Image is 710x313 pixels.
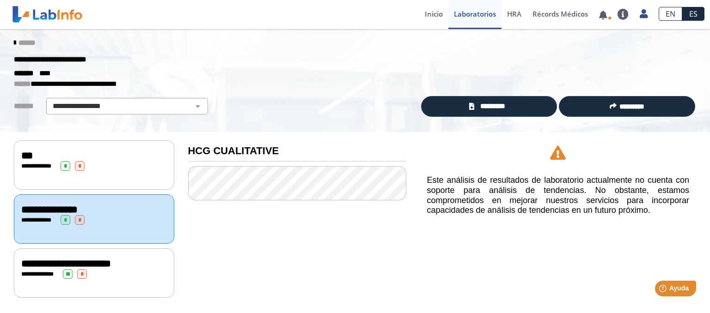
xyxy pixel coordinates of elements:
span: HRA [507,9,521,18]
iframe: Help widget launcher [628,277,700,303]
a: EN [659,7,682,21]
a: ES [682,7,704,21]
h5: Este análisis de resultados de laboratorio actualmente no cuenta con soporte para análisis de ten... [427,175,690,215]
b: HCG CUALITATIVE [188,145,279,156]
